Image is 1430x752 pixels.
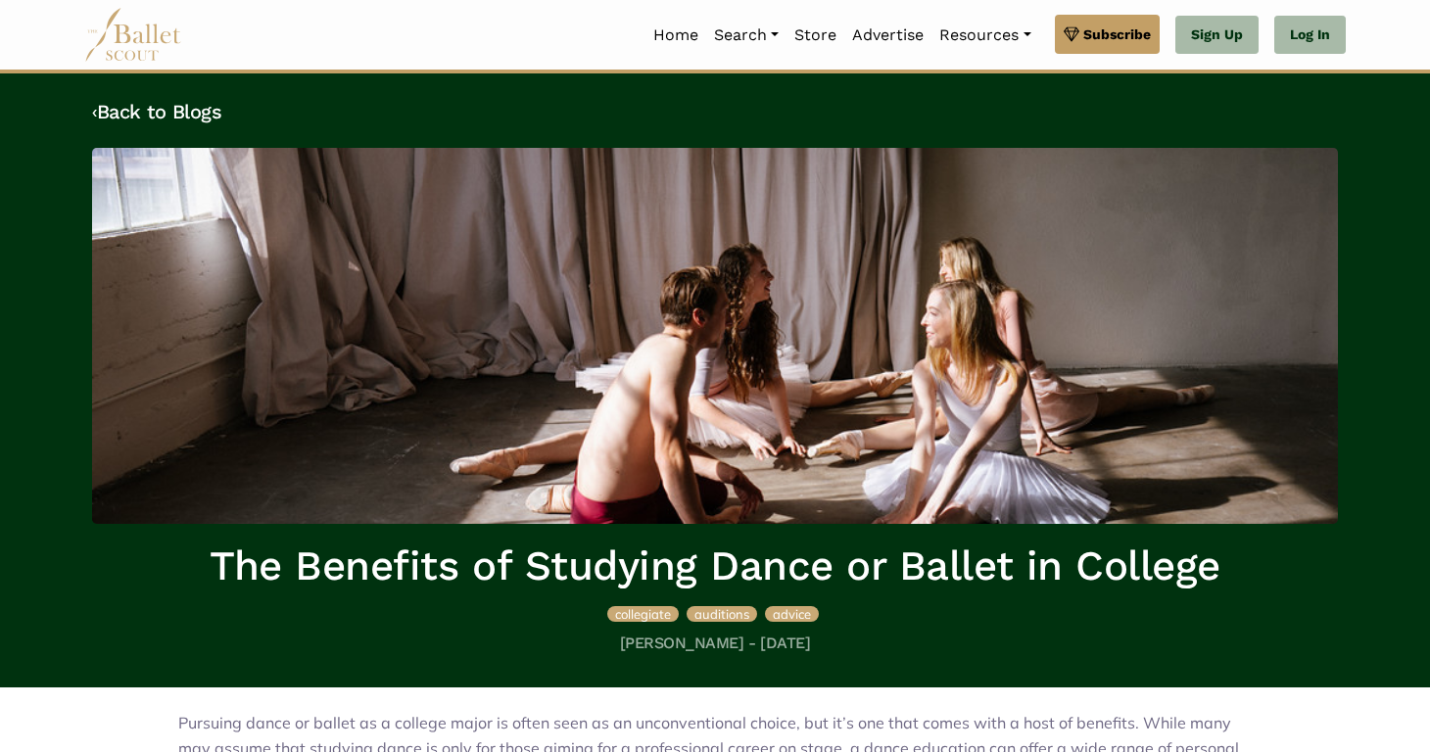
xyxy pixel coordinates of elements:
[844,15,931,56] a: Advertise
[765,603,819,623] a: advice
[1175,16,1259,55] a: Sign Up
[607,603,683,623] a: collegiate
[92,148,1338,524] img: header_image.img
[931,15,1038,56] a: Resources
[92,99,97,123] code: ‹
[706,15,786,56] a: Search
[687,603,761,623] a: auditions
[1083,23,1151,45] span: Subscribe
[92,540,1338,593] h1: The Benefits of Studying Dance or Ballet in College
[92,634,1338,654] h5: [PERSON_NAME] - [DATE]
[1064,23,1079,45] img: gem.svg
[645,15,706,56] a: Home
[615,606,671,622] span: collegiate
[773,606,811,622] span: advice
[92,100,221,123] a: ‹Back to Blogs
[694,606,749,622] span: auditions
[786,15,844,56] a: Store
[1055,15,1160,54] a: Subscribe
[1274,16,1346,55] a: Log In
